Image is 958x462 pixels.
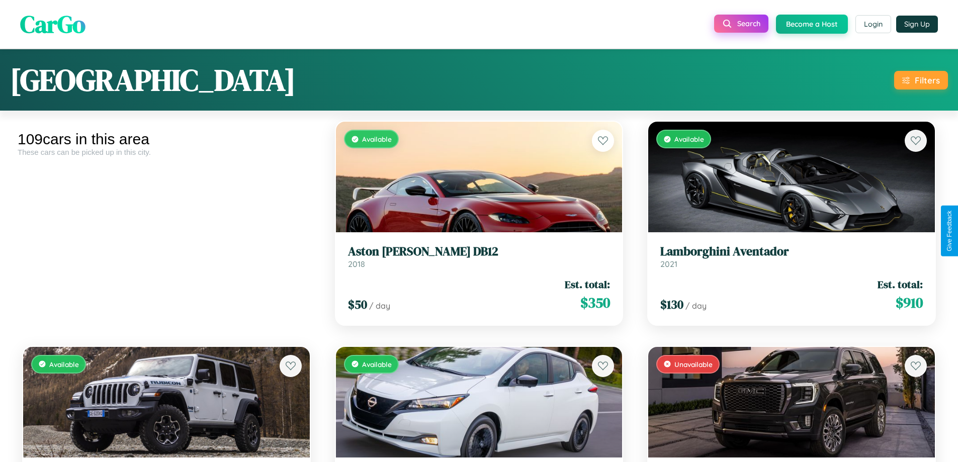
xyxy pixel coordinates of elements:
[565,277,610,292] span: Est. total:
[369,301,390,311] span: / day
[896,16,938,33] button: Sign Up
[776,15,848,34] button: Become a Host
[362,135,392,143] span: Available
[878,277,923,292] span: Est. total:
[580,293,610,313] span: $ 350
[894,71,948,89] button: Filters
[348,259,365,269] span: 2018
[915,75,940,85] div: Filters
[660,296,683,313] span: $ 130
[714,15,768,33] button: Search
[348,244,611,259] h3: Aston [PERSON_NAME] DB12
[49,360,79,368] span: Available
[946,211,953,251] div: Give Feedback
[737,19,760,28] span: Search
[18,131,315,148] div: 109 cars in this area
[362,360,392,368] span: Available
[660,244,923,259] h3: Lamborghini Aventador
[20,8,85,41] span: CarGo
[896,293,923,313] span: $ 910
[855,15,891,33] button: Login
[10,59,296,101] h1: [GEOGRAPHIC_DATA]
[18,148,315,156] div: These cars can be picked up in this city.
[348,244,611,269] a: Aston [PERSON_NAME] DB122018
[660,259,677,269] span: 2021
[685,301,707,311] span: / day
[660,244,923,269] a: Lamborghini Aventador2021
[348,296,367,313] span: $ 50
[674,135,704,143] span: Available
[674,360,713,368] span: Unavailable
